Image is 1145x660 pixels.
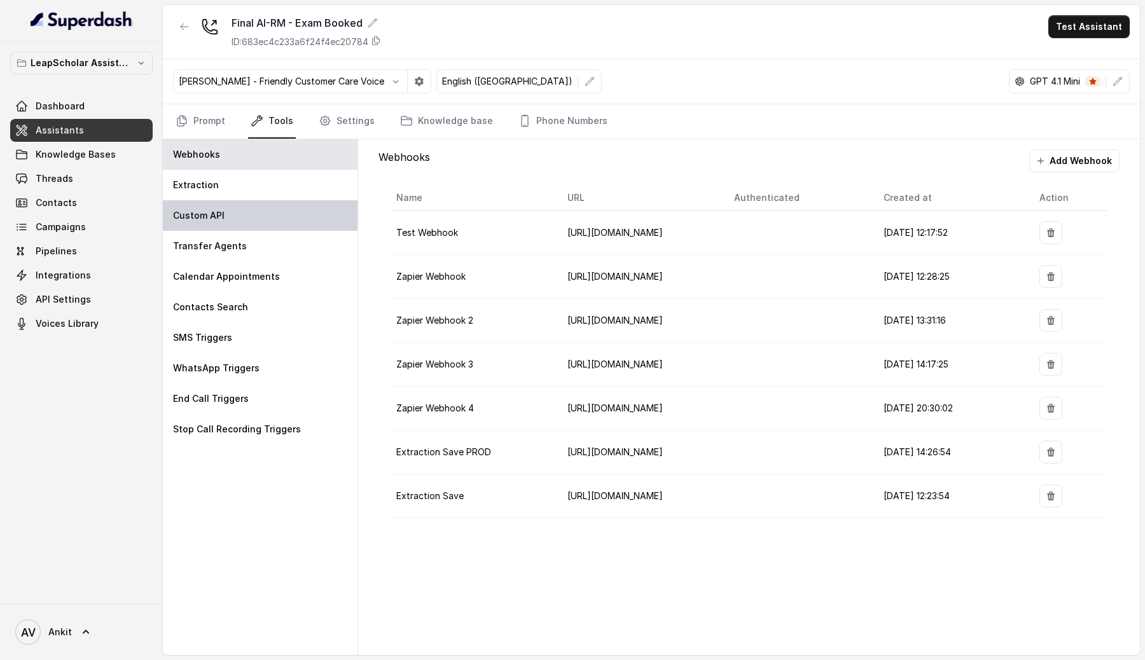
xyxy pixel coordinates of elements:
[173,104,1130,139] nav: Tabs
[567,359,663,369] span: [URL][DOMAIN_NAME]
[884,359,948,369] span: [DATE] 14:17:25
[10,119,153,142] a: Assistants
[396,271,466,282] span: Zapier Webhook
[36,221,86,233] span: Campaigns
[378,149,430,172] p: Webhooks
[316,104,377,139] a: Settings
[1048,15,1130,38] button: Test Assistant
[442,75,572,88] p: English ([GEOGRAPHIC_DATA])
[179,75,384,88] p: [PERSON_NAME] - Friendly Customer Care Voice
[567,271,663,282] span: [URL][DOMAIN_NAME]
[567,227,663,238] span: [URL][DOMAIN_NAME]
[884,271,950,282] span: [DATE] 12:28:25
[10,216,153,238] a: Campaigns
[248,104,296,139] a: Tools
[396,446,491,457] span: Extraction Save PROD
[36,269,91,282] span: Integrations
[10,614,153,650] a: Ankit
[173,392,249,405] p: End Call Triggers
[567,315,663,326] span: [URL][DOMAIN_NAME]
[10,288,153,311] a: API Settings
[173,179,219,191] p: Extraction
[10,167,153,190] a: Threads
[1029,149,1120,172] button: Add Webhook
[173,423,301,436] p: Stop Call Recording Triggers
[36,148,116,161] span: Knowledge Bases
[1030,75,1080,88] p: GPT 4.1 Mini
[36,124,84,137] span: Assistants
[884,490,950,501] span: [DATE] 12:23:54
[557,185,723,211] th: URL
[173,240,247,252] p: Transfer Agents
[173,301,248,313] p: Contacts Search
[36,196,77,209] span: Contacts
[173,209,225,222] p: Custom API
[396,359,473,369] span: Zapier Webhook 3
[36,245,77,258] span: Pipelines
[173,104,228,139] a: Prompt
[567,490,663,501] span: [URL][DOMAIN_NAME]
[31,55,132,71] p: LeapScholar Assistant
[884,446,951,457] span: [DATE] 14:26:54
[36,317,99,330] span: Voices Library
[873,185,1030,211] th: Created at
[396,227,458,238] span: Test Webhook
[36,100,85,113] span: Dashboard
[232,36,368,48] p: ID: 683ec4c233a6f24f4ec20784
[232,15,381,31] div: Final AI-RM - Exam Booked
[884,402,953,413] span: [DATE] 20:30:02
[1015,76,1025,86] svg: openai logo
[10,264,153,287] a: Integrations
[10,52,153,74] button: LeapScholar Assistant
[884,315,946,326] span: [DATE] 13:31:16
[36,293,91,306] span: API Settings
[724,185,873,211] th: Authenticated
[396,490,464,501] span: Extraction Save
[10,95,153,118] a: Dashboard
[21,626,36,639] text: AV
[31,10,133,31] img: light.svg
[10,240,153,263] a: Pipelines
[48,626,72,638] span: Ankit
[396,315,473,326] span: Zapier Webhook 2
[398,104,496,139] a: Knowledge base
[391,185,557,211] th: Name
[173,362,260,375] p: WhatsApp Triggers
[396,402,474,413] span: Zapier Webhook 4
[516,104,610,139] a: Phone Numbers
[1029,185,1107,211] th: Action
[173,148,220,161] p: Webhooks
[10,312,153,335] a: Voices Library
[173,331,232,344] p: SMS Triggers
[173,270,280,283] p: Calendar Appointments
[10,191,153,214] a: Contacts
[884,227,948,238] span: [DATE] 12:17:52
[567,402,663,413] span: [URL][DOMAIN_NAME]
[10,143,153,166] a: Knowledge Bases
[36,172,73,185] span: Threads
[567,446,663,457] span: [URL][DOMAIN_NAME]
